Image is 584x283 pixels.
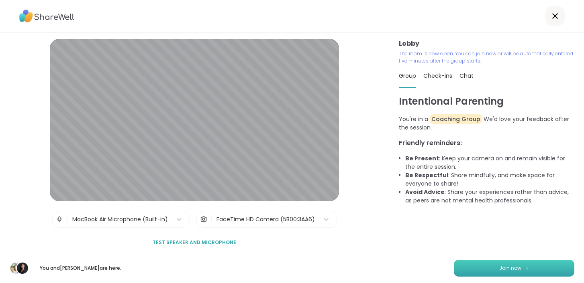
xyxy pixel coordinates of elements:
[405,171,574,188] li: : Share mindfully, and make space for everyone to share!
[200,211,207,227] img: Camera
[399,39,574,49] h3: Lobby
[19,7,74,25] img: ShareWell Logo
[405,188,445,196] b: Avoid Advice
[405,188,574,205] li: : Share your experiences rather than advice, as peers are not mental health professionals.
[405,171,448,179] b: Be Respectful
[423,72,452,80] span: Check-ins
[499,265,521,272] span: Join now
[399,50,574,65] p: The room is now open. You can join now or will be automatically entered five minutes after the gr...
[10,263,22,274] img: achou06
[72,215,168,224] div: MacBook Air Microphone (Built-in)
[399,115,574,132] p: You're in a We'd love your feedback after the session.
[399,72,416,80] span: Group
[459,72,474,80] span: Chat
[399,94,574,109] h1: Intentional Parenting
[56,211,63,227] img: Microphone
[153,239,236,246] span: Test speaker and microphone
[210,211,212,227] span: |
[35,265,125,272] p: You and [PERSON_NAME] are here.
[17,263,28,274] img: Natasha
[149,234,239,251] button: Test speaker and microphone
[66,211,68,227] span: |
[405,154,439,162] b: Be Present
[216,215,315,224] div: FaceTime HD Camera (5B00:3AA6)
[454,260,574,277] button: Join now
[405,154,574,171] li: : Keep your camera on and remain visible for the entire session.
[399,138,574,148] h3: Friendly reminders:
[525,266,529,270] img: ShareWell Logomark
[430,114,482,124] span: Coaching Group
